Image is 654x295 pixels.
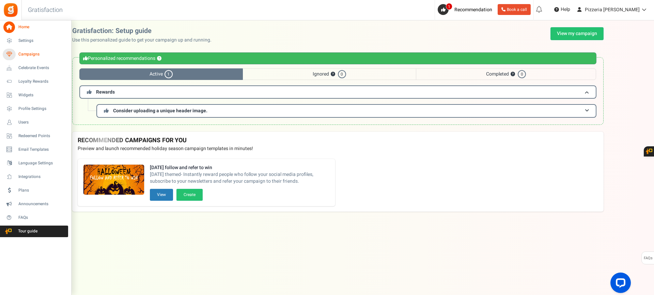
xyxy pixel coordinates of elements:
[3,103,68,115] a: Profile Settings
[498,4,531,15] a: Book a call
[3,130,68,142] a: Redeemed Points
[72,27,217,35] h2: Gratisfaction: Setup guide
[157,56,161,61] button: ?
[643,252,653,265] span: FAQs
[3,89,68,101] a: Widgets
[3,158,68,169] a: Language Settings
[18,51,66,57] span: Campaigns
[3,144,68,155] a: Email Templates
[585,6,640,13] span: Pizzeria [PERSON_NAME]
[18,106,66,112] span: Profile Settings
[18,38,66,44] span: Settings
[78,145,598,152] p: Preview and launch recommended holiday season campaign templates in minutes!
[416,68,596,80] span: Completed
[113,107,207,114] span: Consider uploading a unique header image.
[18,160,66,166] span: Language Settings
[243,68,416,80] span: Ignored
[18,24,66,30] span: Home
[18,133,66,139] span: Redeemed Points
[3,76,68,87] a: Loyalty Rewards
[18,92,66,98] span: Widgets
[331,72,335,77] button: ?
[3,62,68,74] a: Celebrate Events
[3,35,68,47] a: Settings
[18,174,66,180] span: Integrations
[20,3,70,17] h3: Gratisfaction
[79,52,596,64] div: Personalized recommendations
[3,2,18,18] img: Gratisfaction
[18,119,66,125] span: Users
[454,6,492,13] span: Recommendation
[3,171,68,183] a: Integrations
[18,201,66,207] span: Announcements
[3,117,68,128] a: Users
[165,70,173,78] span: 1
[96,88,115,96] span: Rewards
[150,164,330,171] strong: [DATE] follow and refer to win
[3,228,51,234] span: Tour guide
[79,68,243,80] span: Active
[150,189,173,201] button: View
[3,185,68,196] a: Plans
[511,72,515,77] button: ?
[3,212,68,224] a: FAQs
[518,70,526,78] span: 0
[18,187,66,193] span: Plans
[18,215,66,220] span: FAQs
[176,189,203,201] button: Create
[438,4,495,15] a: 1 Recommendation
[550,27,604,40] a: View my campaign
[150,171,330,185] span: [DATE] themed- Instantly reward people who follow your social media profiles, subscribe to your n...
[446,3,452,10] span: 1
[551,4,573,15] a: Help
[18,147,66,152] span: Email Templates
[78,137,598,144] h4: RECOMMENDED CAMPAIGNS FOR YOU
[3,21,68,33] a: Home
[338,70,346,78] span: 0
[559,6,570,13] span: Help
[72,37,217,44] p: Use this personalized guide to get your campaign up and running.
[83,165,144,195] img: Recommended Campaigns
[3,49,68,60] a: Campaigns
[3,198,68,210] a: Announcements
[18,65,66,71] span: Celebrate Events
[18,79,66,84] span: Loyalty Rewards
